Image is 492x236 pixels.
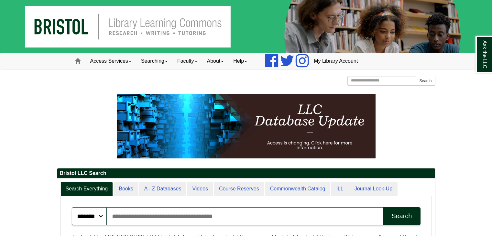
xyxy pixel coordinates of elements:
[391,212,412,220] div: Search
[172,53,202,69] a: Faculty
[416,76,435,86] button: Search
[309,53,363,69] a: My Library Account
[265,182,331,196] a: Commonwealth Catalog
[383,207,420,225] button: Search
[228,53,252,69] a: Help
[136,53,172,69] a: Searching
[114,182,138,196] a: Books
[331,182,348,196] a: ILL
[202,53,229,69] a: About
[214,182,264,196] a: Course Reserves
[187,182,213,196] a: Videos
[57,168,435,178] h2: Bristol LLC Search
[60,182,113,196] a: Search Everything
[85,53,136,69] a: Access Services
[349,182,398,196] a: Journal Look-Up
[117,94,376,158] img: HTML tutorial
[139,182,187,196] a: A - Z Databases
